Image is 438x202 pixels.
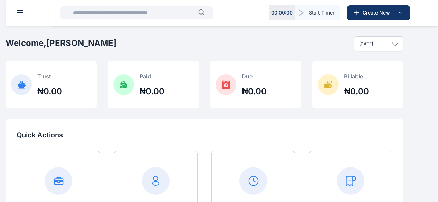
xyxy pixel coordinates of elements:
[17,130,392,140] p: Quick Actions
[242,72,267,80] p: Due
[344,72,369,80] p: Billable
[344,86,369,97] h2: ₦0.00
[242,86,267,97] h2: ₦0.00
[309,9,334,16] span: Start Timer
[37,86,62,97] h2: ₦0.00
[295,5,340,20] button: Start Timer
[6,38,116,49] h2: Welcome, [PERSON_NAME]
[271,9,293,16] p: 00 : 00 : 00
[360,9,396,16] span: Create New
[140,86,164,97] h2: ₦0.00
[140,72,164,80] p: Paid
[359,41,373,47] p: [DATE]
[37,72,62,80] p: Trust
[347,5,410,20] button: Create New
